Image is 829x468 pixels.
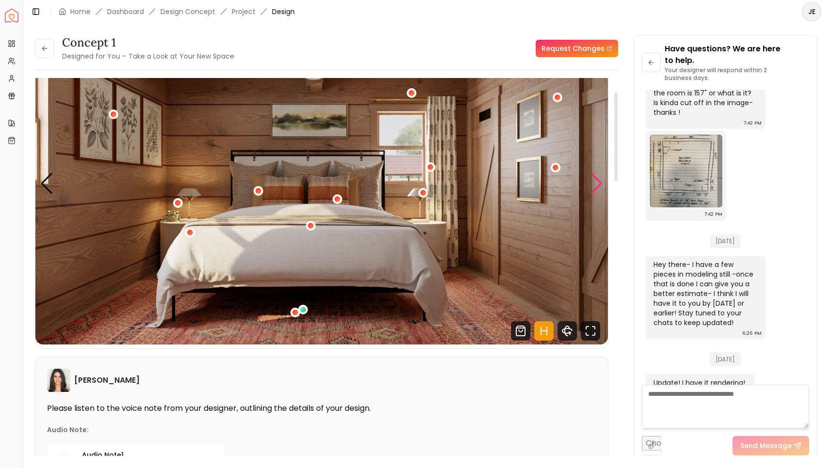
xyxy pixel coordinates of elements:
[802,2,821,21] button: JE
[5,9,18,22] a: Spacejoy
[82,450,217,460] p: Audio Note 1
[803,3,820,20] span: JE
[704,209,722,219] div: 7:42 PM
[558,321,577,341] svg: 360 View
[710,234,741,248] span: [DATE]
[160,7,215,16] li: Design Concept
[5,9,18,22] img: Spacejoy Logo
[62,35,234,50] h3: concept 1
[665,66,809,82] p: Your designer will respond within 2 business days.
[59,7,295,16] nav: breadcrumb
[232,7,255,16] a: Project
[590,173,603,194] div: Next slide
[35,23,608,344] div: 1 / 5
[536,40,618,57] a: Request Changes
[70,7,91,16] a: Home
[40,173,53,194] div: Previous slide
[742,328,762,338] div: 6:26 PM
[35,23,608,344] div: Carousel
[665,43,809,66] p: Have questions? We are here to help.
[272,7,295,16] span: Design
[654,378,745,388] div: Update! I have it rendering!
[581,321,600,341] svg: Fullscreen
[534,321,554,341] svg: Hotspots Toggle
[47,425,89,435] p: Audio Note:
[47,369,70,392] img: Angela Amore
[107,7,144,16] a: Dashboard
[47,404,596,413] p: Please listen to the voice note from your designer, outlining the details of your design.
[511,321,530,341] svg: Shop Products from this design
[654,260,756,328] div: Hey there- I have a few pieces in modeling still -once that is done I can give you a better estim...
[650,135,722,207] img: Chat Image
[74,374,140,386] h6: [PERSON_NAME]
[710,352,741,366] span: [DATE]
[35,23,608,344] img: Design Render 1
[744,118,762,128] div: 7:42 PM
[62,51,234,61] small: Designed for You – Take a Look at Your New Space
